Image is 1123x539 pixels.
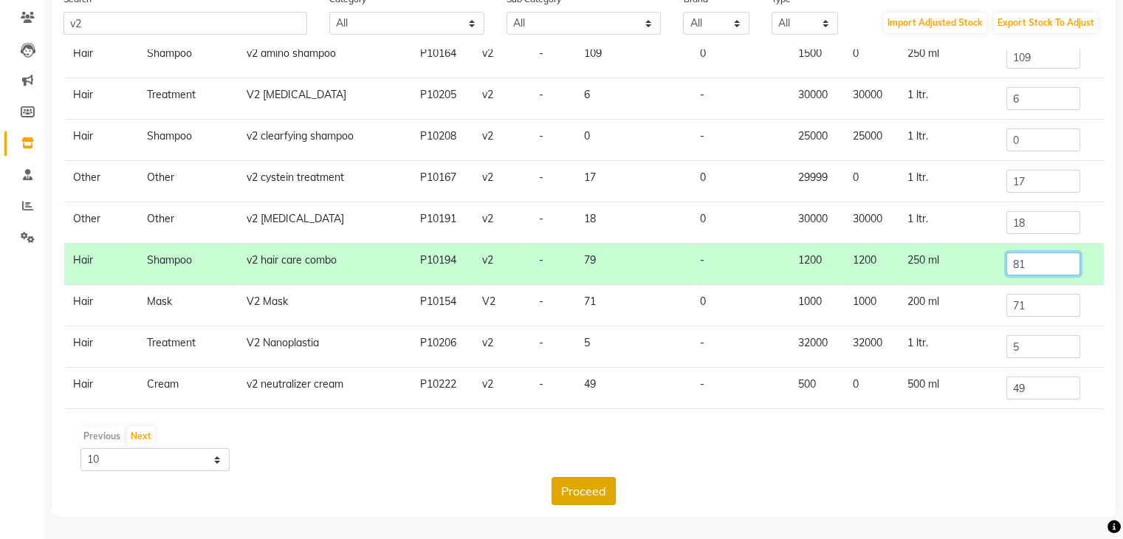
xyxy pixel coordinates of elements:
td: v2 [473,368,529,409]
td: Other [64,161,139,202]
td: 29999 [789,161,844,202]
td: 32000 [844,326,899,368]
td: Other [64,202,139,244]
td: 30000 [789,202,844,244]
td: 0 [575,120,691,161]
td: 1000 [789,285,844,326]
td: 0 [844,37,899,78]
td: 1 ltr. [899,326,997,368]
td: 1500 [789,37,844,78]
td: Hair [64,37,139,78]
button: Proceed [552,477,616,505]
td: 32000 [789,326,844,368]
td: 109 [575,37,691,78]
td: Other [138,161,238,202]
td: v2 [MEDICAL_DATA] [238,202,411,244]
td: 5 [575,326,691,368]
td: 30000 [844,202,899,244]
td: Shampoo [138,244,238,285]
td: 0 [691,285,789,326]
td: 1200 [789,244,844,285]
td: 25000 [844,120,899,161]
td: Shampoo [138,120,238,161]
td: 49 [575,368,691,409]
td: P10206 [411,326,473,368]
td: - [530,202,575,244]
input: Search Product [63,12,307,35]
td: P10167 [411,161,473,202]
td: 1000 [844,285,899,326]
td: v2 [473,244,529,285]
td: V2 [473,285,529,326]
td: Hair [64,326,139,368]
td: Cream [138,368,238,409]
td: - [530,37,575,78]
td: Treatment [138,78,238,120]
td: 17 [575,161,691,202]
td: 0 [691,202,789,244]
td: - [691,78,789,120]
td: v2 clearfying shampoo [238,120,411,161]
td: V2 Mask [238,285,411,326]
td: v2 neutralizer cream [238,368,411,409]
td: - [691,368,789,409]
td: Mask [138,285,238,326]
td: P10154 [411,285,473,326]
td: - [530,78,575,120]
td: Hair [64,78,139,120]
td: P10222 [411,368,473,409]
td: 250 ml [899,37,997,78]
td: 0 [844,368,899,409]
td: - [691,244,789,285]
td: 200 ml [899,285,997,326]
td: V2 Nanoplastia [238,326,411,368]
td: 30000 [844,78,899,120]
td: 79 [575,244,691,285]
td: - [530,120,575,161]
button: Export Stock To Adjust [994,13,1098,33]
td: v2 [473,78,529,120]
td: Shampoo [138,37,238,78]
td: 1200 [844,244,899,285]
td: P10191 [411,202,473,244]
td: 25000 [789,120,844,161]
td: Hair [64,368,139,409]
td: v2 [473,161,529,202]
td: v2 hair care combo [238,244,411,285]
td: 0 [691,37,789,78]
td: P10208 [411,120,473,161]
button: Import Adjusted Stock [884,13,986,33]
td: - [530,326,575,368]
td: Hair [64,120,139,161]
td: 0 [691,161,789,202]
td: 0 [844,161,899,202]
button: Next [127,426,155,447]
td: - [530,161,575,202]
td: v2 [473,326,529,368]
td: - [691,326,789,368]
td: 30000 [789,78,844,120]
td: Other [138,202,238,244]
td: - [530,285,575,326]
td: 1 ltr. [899,120,997,161]
td: - [691,120,789,161]
td: P10164 [411,37,473,78]
td: v2 [473,120,529,161]
td: v2 [473,202,529,244]
td: - [530,368,575,409]
td: Treatment [138,326,238,368]
td: V2 [MEDICAL_DATA] [238,78,411,120]
td: 500 ml [899,368,997,409]
td: 18 [575,202,691,244]
td: 500 [789,368,844,409]
td: P10205 [411,78,473,120]
td: v2 amino shampoo [238,37,411,78]
td: 1 ltr. [899,202,997,244]
td: v2 cystein treatment [238,161,411,202]
td: v2 [473,37,529,78]
td: 71 [575,285,691,326]
td: - [530,244,575,285]
td: Hair [64,244,139,285]
td: 1 ltr. [899,78,997,120]
td: P10194 [411,244,473,285]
